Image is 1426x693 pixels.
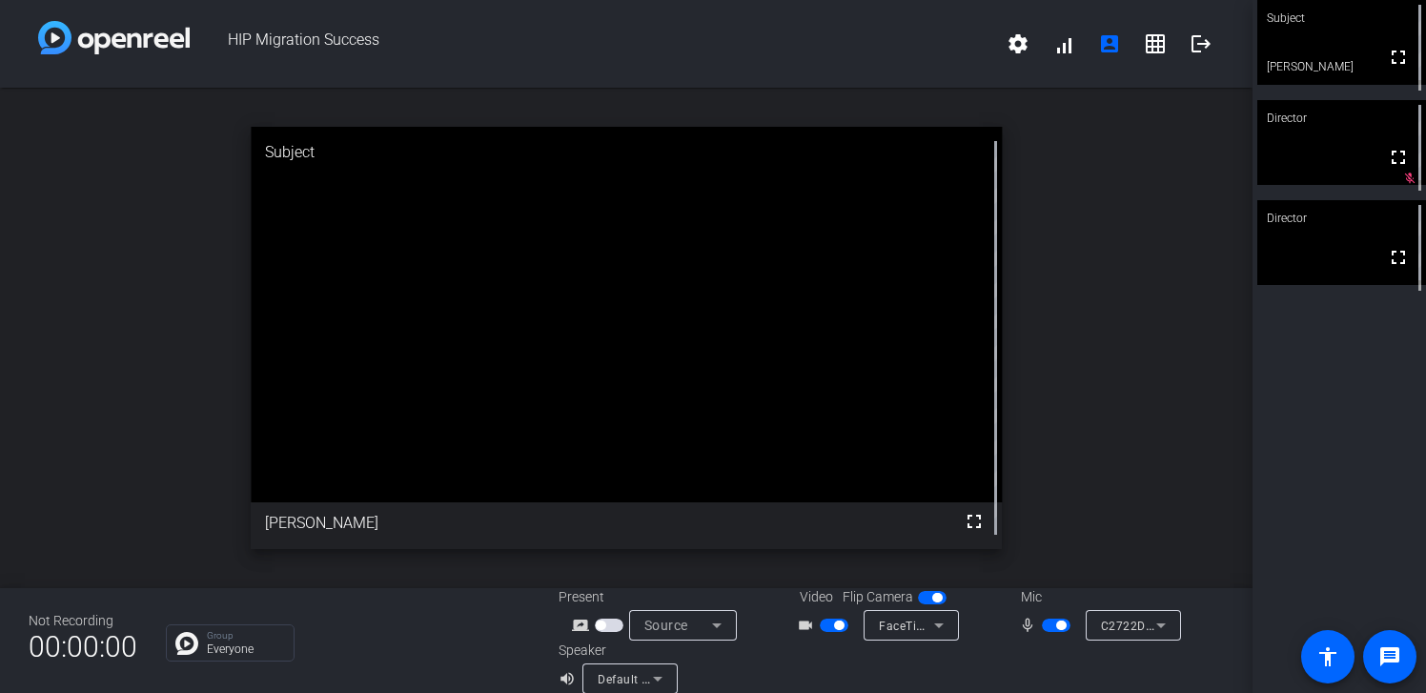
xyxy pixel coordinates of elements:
button: signal_cellular_alt [1041,21,1087,67]
p: Group [207,631,284,641]
span: Flip Camera [843,587,913,607]
mat-icon: settings [1007,32,1029,55]
span: 00:00:00 [29,623,137,670]
span: HIP Migration Success [190,21,995,67]
mat-icon: accessibility [1316,645,1339,668]
p: Everyone [207,643,284,655]
span: FaceTime HD Camera (D288:[DATE]) [879,618,1082,633]
mat-icon: screen_share_outline [572,614,595,637]
mat-icon: fullscreen [1387,246,1410,269]
mat-icon: logout [1190,32,1212,55]
div: Mic [1002,587,1192,607]
span: C2722DE (413c:c00d) [1101,618,1224,633]
mat-icon: fullscreen [963,510,986,533]
mat-icon: grid_on [1144,32,1167,55]
div: Present [559,587,749,607]
div: Director [1257,200,1426,236]
div: Director [1257,100,1426,136]
img: white-gradient.svg [38,21,190,54]
span: Source [644,618,688,633]
mat-icon: fullscreen [1387,146,1410,169]
mat-icon: videocam_outline [797,614,820,637]
div: Subject [251,127,1002,178]
div: Not Recording [29,611,137,631]
mat-icon: fullscreen [1387,46,1410,69]
mat-icon: volume_up [559,667,581,690]
span: Default - MacBook Pro Speakers (Built-in) [598,671,827,686]
mat-icon: account_box [1098,32,1121,55]
img: Chat Icon [175,632,198,655]
mat-icon: message [1378,645,1401,668]
span: Video [800,587,833,607]
mat-icon: mic_none [1019,614,1042,637]
div: Speaker [559,641,673,661]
